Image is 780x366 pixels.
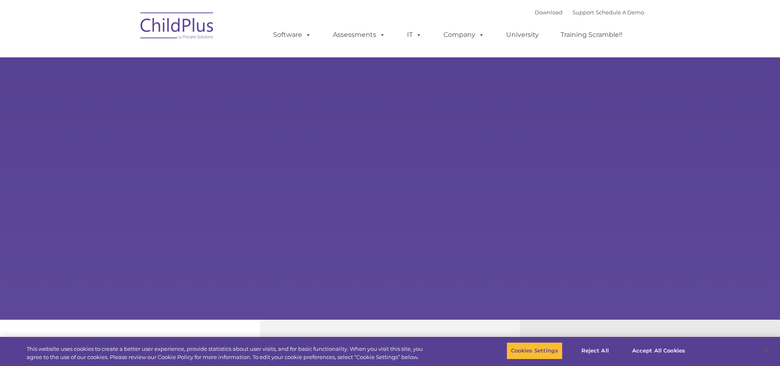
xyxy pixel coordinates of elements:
a: Software [265,27,319,43]
a: Company [435,27,493,43]
a: Support [572,9,594,16]
a: Download [535,9,563,16]
img: ChildPlus by Procare Solutions [136,7,218,48]
a: IT [399,27,430,43]
a: Training Scramble!! [552,27,631,43]
button: Reject All [570,342,621,359]
a: University [498,27,547,43]
button: Accept All Cookies [628,342,690,359]
button: Cookies Settings [506,342,563,359]
div: This website uses cookies to create a better user experience, provide statistics about user visit... [27,345,429,361]
a: Assessments [325,27,393,43]
button: Close [758,342,776,360]
a: Schedule A Demo [596,9,644,16]
font: | [535,9,644,16]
